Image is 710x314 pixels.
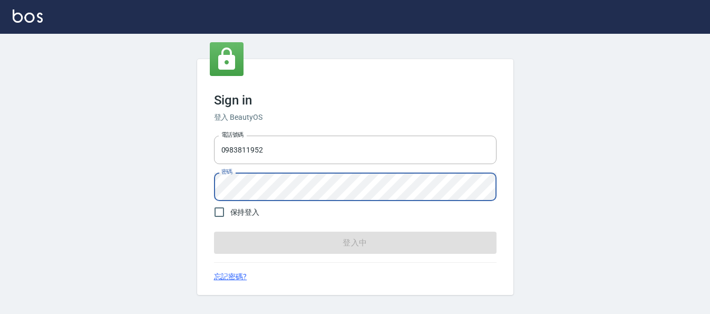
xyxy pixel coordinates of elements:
a: 忘記密碼? [214,271,247,282]
h6: 登入 BeautyOS [214,112,497,123]
label: 電話號碼 [221,131,244,139]
img: Logo [13,9,43,23]
label: 密碼 [221,168,232,176]
span: 保持登入 [230,207,260,218]
h3: Sign in [214,93,497,108]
